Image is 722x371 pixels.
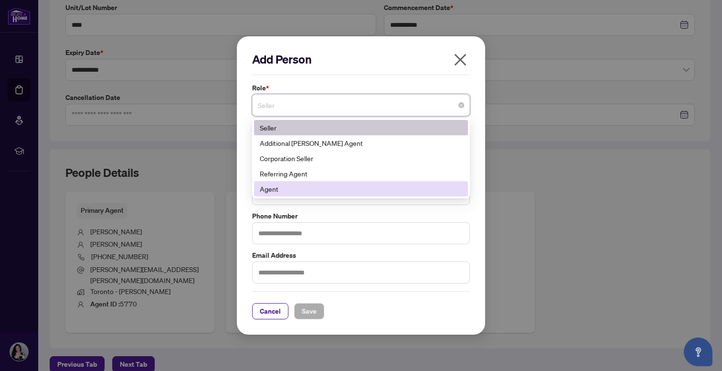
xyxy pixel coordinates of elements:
label: Phone Number [252,211,470,221]
div: Referring Agent [260,168,462,179]
label: Email Address [252,250,470,261]
div: Corporation Seller [254,151,468,166]
div: Additional [PERSON_NAME] Agent [260,138,462,148]
div: Referring Agent [254,166,468,181]
button: Save [294,303,324,319]
span: Cancel [260,304,281,319]
button: Open asap [684,338,712,366]
div: Agent [260,184,462,194]
span: close-circle [458,102,464,108]
div: Agent [254,181,468,196]
span: Seller [258,96,464,114]
button: Cancel [252,303,288,319]
div: Additional RAHR Agent [254,135,468,151]
div: Corporation Seller [260,153,462,164]
h2: Add Person [252,52,470,67]
span: close [453,52,468,67]
div: Seller [254,120,468,135]
div: Seller [260,122,462,133]
label: Role [252,83,470,93]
